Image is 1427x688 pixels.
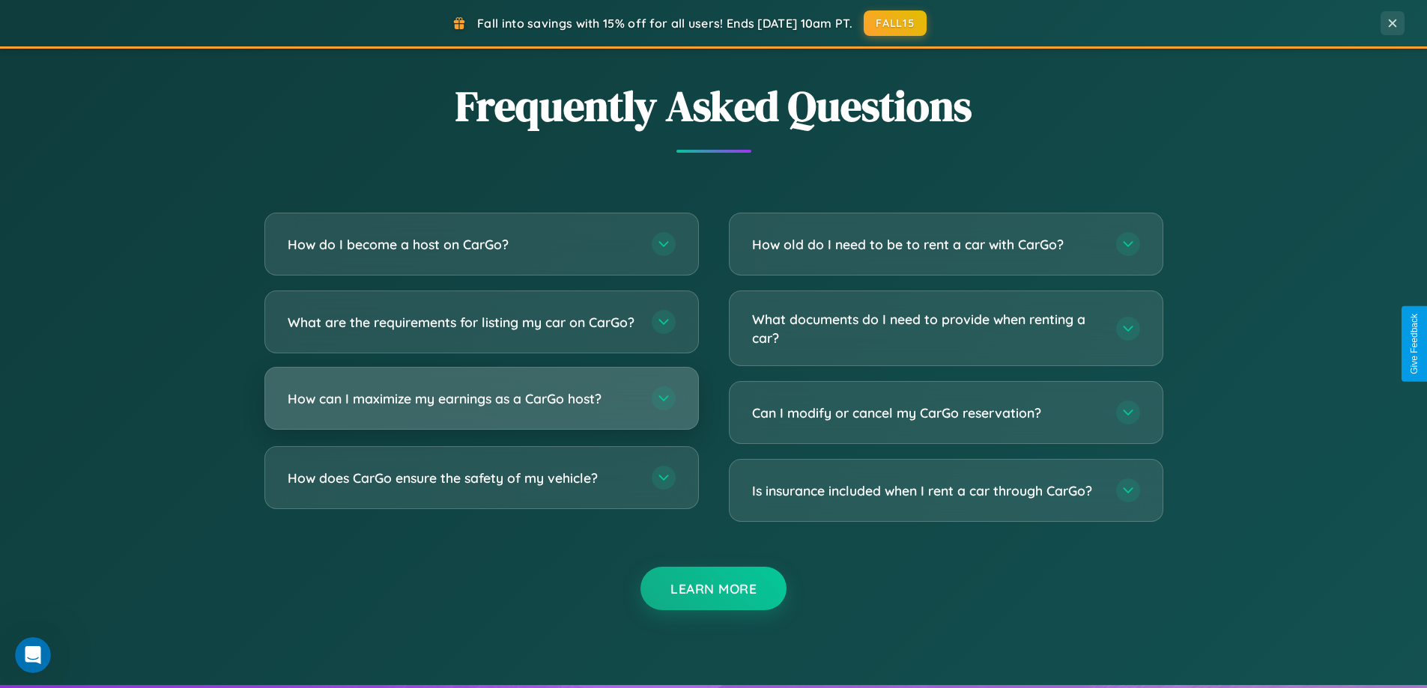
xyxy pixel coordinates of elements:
[752,404,1101,422] h3: Can I modify or cancel my CarGo reservation?
[752,310,1101,347] h3: What documents do I need to provide when renting a car?
[15,637,51,673] iframe: Intercom live chat
[264,77,1163,135] h2: Frequently Asked Questions
[1409,314,1420,374] div: Give Feedback
[752,235,1101,254] h3: How old do I need to be to rent a car with CarGo?
[288,469,637,487] h3: How does CarGo ensure the safety of my vehicle?
[288,235,637,254] h3: How do I become a host on CarGo?
[864,10,927,36] button: FALL15
[752,481,1101,500] h3: Is insurance included when I rent a car through CarGo?
[477,16,852,31] span: Fall into savings with 15% off for all users! Ends [DATE] 10am PT.
[640,567,787,610] button: Learn More
[288,389,637,408] h3: How can I maximize my earnings as a CarGo host?
[288,313,637,332] h3: What are the requirements for listing my car on CarGo?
